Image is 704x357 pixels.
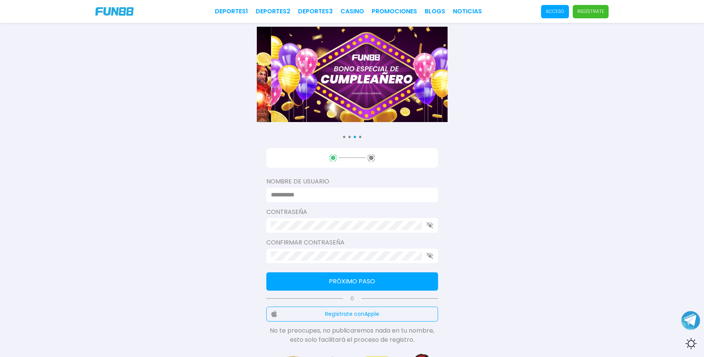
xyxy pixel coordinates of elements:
[266,295,438,302] p: Ó
[266,272,438,291] button: Próximo paso
[266,207,438,217] label: Contraseña
[372,7,417,16] a: Promociones
[95,7,134,16] img: Company Logo
[577,8,604,15] p: Regístrate
[266,326,438,344] p: No te preocupes, no publicaremos nada en tu nombre, esto solo facilitará el proceso de registro.
[681,310,700,330] button: Join telegram channel
[266,307,438,322] button: Regístrate conApple
[340,7,364,16] a: CASINO
[425,7,445,16] a: BLOGS
[256,7,290,16] a: Deportes2
[266,177,438,186] label: Nombre de usuario
[298,7,333,16] a: Deportes3
[681,334,700,353] div: Switch theme
[266,238,438,247] label: Confirmar contraseña
[453,7,482,16] a: NOTICIAS
[271,27,462,122] img: Banner
[215,7,248,16] a: Deportes1
[546,8,564,15] p: Acceso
